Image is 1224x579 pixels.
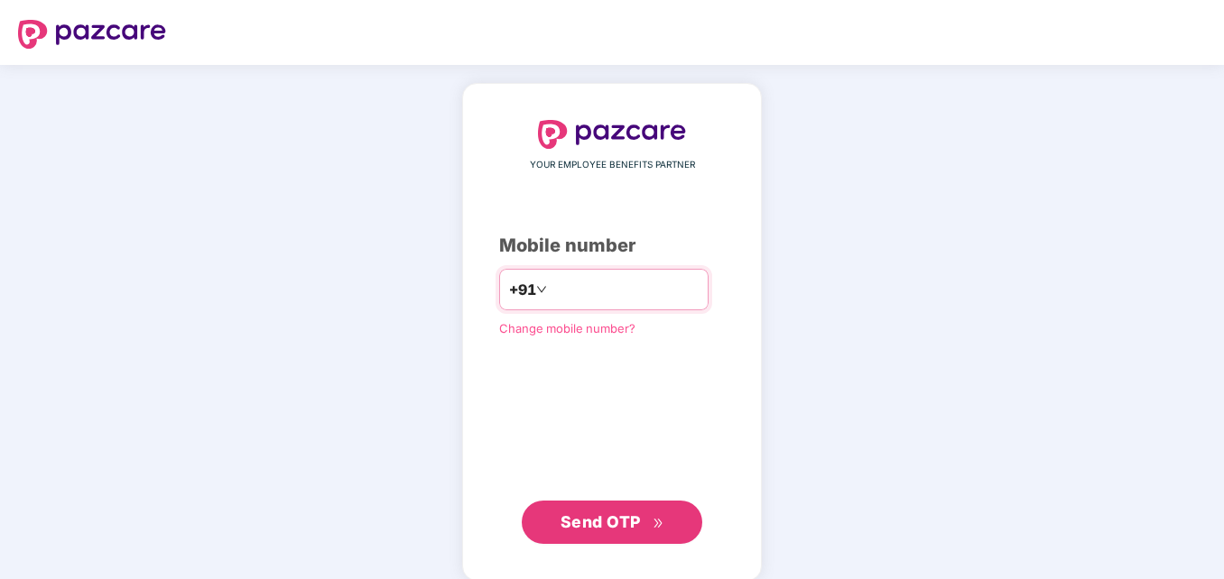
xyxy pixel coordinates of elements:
[561,512,641,531] span: Send OTP
[522,501,702,544] button: Send OTPdouble-right
[653,518,664,529] span: double-right
[536,284,547,295] span: down
[509,279,536,301] span: +91
[18,20,166,49] img: logo
[499,232,725,260] div: Mobile number
[499,321,635,335] a: Change mobile number?
[538,120,686,149] img: logo
[530,158,695,172] span: YOUR EMPLOYEE BENEFITS PARTNER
